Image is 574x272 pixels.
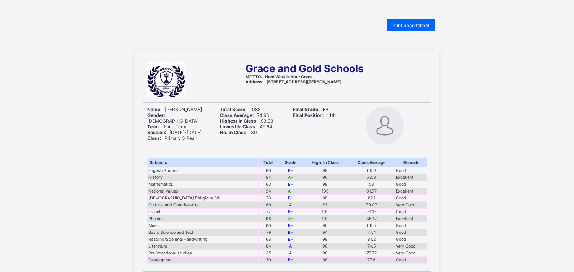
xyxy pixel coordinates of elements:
span: 49.64 [220,124,272,130]
td: 81.77 [348,188,395,195]
td: 98 [302,195,348,202]
b: Gender: [147,112,165,118]
b: Final Position: [293,112,324,118]
td: 71.17 [348,209,395,215]
td: B+ [279,229,302,236]
td: B+ [279,167,302,174]
td: Excellent [395,188,427,195]
td: 94 [258,188,279,195]
td: 68 [258,236,279,243]
td: 94 [258,174,279,181]
td: Excellent [395,174,427,181]
td: 100 [302,188,348,195]
td: 74.5 [348,243,395,250]
b: Total Score: [220,107,247,112]
td: 60 [258,222,279,229]
td: 84 [258,243,279,250]
th: High. In Class [302,158,348,167]
b: Class: [147,135,161,141]
td: 78.3 [348,174,395,181]
td: 70 [258,257,279,264]
td: 81.2 [348,236,395,243]
td: Cultural and Creative Arts [147,202,258,209]
td: 63 [258,181,279,188]
td: 100 [302,209,348,215]
td: History [147,174,258,181]
td: B+ [279,181,302,188]
span: Hard Work Is Your Grace [246,74,312,79]
td: Pre-Vocational studies [147,250,258,257]
td: B+ [279,209,302,215]
td: 77 [258,209,279,215]
td: Good [395,236,427,243]
td: Literature [147,243,258,250]
b: Name: [147,107,162,112]
td: Basic Science and Tech. [147,229,258,236]
td: A+ [279,215,302,222]
td: 90 [302,222,348,229]
td: Development [147,257,258,264]
b: No. in Class: [220,130,248,135]
td: 98 [302,236,348,243]
span: Primary 3 Pearl [147,135,197,141]
b: Address: [246,79,263,84]
td: 77.8 [348,257,395,264]
th: Grade [279,158,302,167]
b: Highest In Class: [220,118,258,124]
td: Good [395,181,427,188]
td: 100 [302,215,348,222]
td: 79 [258,229,279,236]
span: [PERSON_NAME] [147,107,202,112]
td: [DEMOGRAPHIC_DATA] Religious Edu. [147,195,258,202]
b: Session: [147,130,166,135]
span: 74.93 [220,112,269,118]
td: 60.3 [348,167,395,174]
span: 1088 [220,107,260,112]
td: National Values [147,188,258,195]
b: Lowest In Class: [220,124,257,130]
span: Third Term [147,124,186,130]
td: 74.4 [348,229,395,236]
td: Very Good [395,250,427,257]
span: 11th [293,112,336,118]
td: 96 [258,215,279,222]
td: A+ [279,188,302,195]
td: A [279,250,302,257]
td: 66.5 [348,222,395,229]
td: 98 [302,181,348,188]
td: 91 [302,202,348,209]
span: Grace and Gold Schools [246,62,364,74]
td: Good [395,167,427,174]
b: Final Grade: [293,107,320,112]
span: 93.93 [220,118,273,124]
b: MOTTO: [246,74,262,79]
td: Very Good [395,202,427,209]
td: 96 [302,174,348,181]
td: Good [395,195,427,202]
td: 99 [302,167,348,174]
td: Good [395,229,427,236]
td: 60 [258,167,279,174]
td: Music [147,222,258,229]
td: French [147,209,258,215]
td: B+ [279,257,302,264]
td: 98 [302,250,348,257]
td: Phonics [147,215,258,222]
td: B+ [279,236,302,243]
td: 82.1 [348,195,395,202]
td: 94 [302,229,348,236]
td: B+ [279,195,302,202]
td: A [279,202,302,209]
td: English Studies [147,167,258,174]
span: [DATE]-[DATE] [147,130,202,135]
td: 80 [258,202,279,209]
td: Very Good [395,243,427,250]
td: 98 [302,257,348,264]
th: Subjects [147,158,258,167]
span: 30 [220,130,257,135]
td: Excellent [395,215,427,222]
th: Remark [395,158,427,167]
td: 96 [302,243,348,250]
td: Mathematics [147,181,258,188]
td: 79.07 [348,202,395,209]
